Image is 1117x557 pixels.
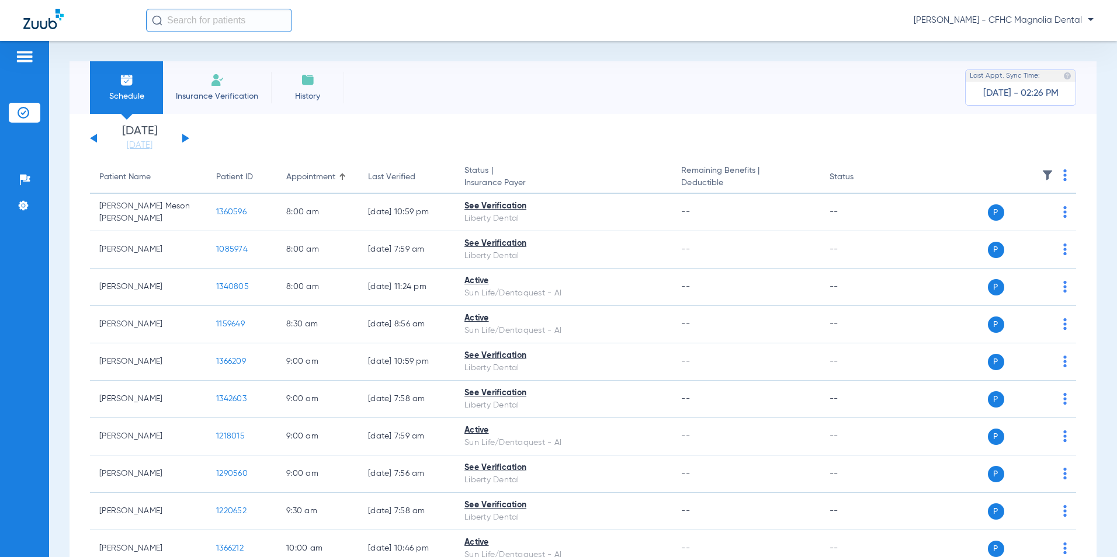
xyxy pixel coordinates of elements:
[464,462,662,474] div: See Verification
[90,231,207,269] td: [PERSON_NAME]
[820,493,899,530] td: --
[216,544,244,552] span: 1366212
[359,455,455,493] td: [DATE] 7:56 AM
[672,161,820,194] th: Remaining Benefits |
[210,73,224,87] img: Manual Insurance Verification
[216,357,246,365] span: 1366209
[464,325,662,337] div: Sun Life/Dentaquest - AI
[1042,169,1053,181] img: filter.svg
[988,279,1004,295] span: P
[464,275,662,287] div: Active
[464,312,662,325] div: Active
[464,213,662,225] div: Liberty Dental
[277,269,359,306] td: 8:00 AM
[988,541,1004,557] span: P
[1063,169,1067,181] img: group-dot-blue.svg
[1063,430,1067,442] img: group-dot-blue.svg
[90,381,207,418] td: [PERSON_NAME]
[152,15,162,26] img: Search Icon
[820,381,899,418] td: --
[1063,281,1067,293] img: group-dot-blue.svg
[368,171,446,183] div: Last Verified
[681,357,690,365] span: --
[359,381,455,418] td: [DATE] 7:58 AM
[359,493,455,530] td: [DATE] 7:58 AM
[464,474,662,486] div: Liberty Dental
[286,171,335,183] div: Appointment
[970,70,1040,82] span: Last Appt. Sync Time:
[368,171,415,183] div: Last Verified
[1063,356,1067,367] img: group-dot-blue.svg
[455,161,672,194] th: Status |
[216,432,245,440] span: 1218015
[15,50,34,64] img: hamburger-icon
[681,283,690,291] span: --
[464,499,662,511] div: See Verification
[464,362,662,374] div: Liberty Dental
[988,242,1004,258] span: P
[359,194,455,231] td: [DATE] 10:59 PM
[464,238,662,250] div: See Verification
[359,418,455,455] td: [DATE] 7:59 AM
[99,171,197,183] div: Patient Name
[1059,501,1117,557] iframe: Chat Widget
[105,126,175,151] li: [DATE]
[464,177,662,189] span: Insurance Payer
[277,231,359,269] td: 8:00 AM
[359,269,455,306] td: [DATE] 11:24 PM
[90,306,207,343] td: [PERSON_NAME]
[23,9,64,29] img: Zuub Logo
[1063,206,1067,218] img: group-dot-blue.svg
[464,537,662,549] div: Active
[277,343,359,381] td: 9:00 AM
[820,231,899,269] td: --
[216,507,247,515] span: 1220652
[90,194,207,231] td: [PERSON_NAME] Meson [PERSON_NAME]
[99,171,151,183] div: Patient Name
[464,250,662,262] div: Liberty Dental
[359,306,455,343] td: [DATE] 8:56 AM
[983,88,1059,99] span: [DATE] - 02:26 PM
[464,424,662,437] div: Active
[286,171,349,183] div: Appointment
[820,269,899,306] td: --
[681,177,810,189] span: Deductible
[216,395,247,403] span: 1342603
[216,208,247,216] span: 1360596
[681,469,690,478] span: --
[120,73,134,87] img: Schedule
[820,194,899,231] td: --
[90,418,207,455] td: [PERSON_NAME]
[172,90,262,102] span: Insurance Verification
[90,493,207,530] td: [PERSON_NAME]
[277,493,359,530] td: 9:30 AM
[359,343,455,381] td: [DATE] 10:59 PM
[681,245,690,253] span: --
[90,269,207,306] td: [PERSON_NAME]
[464,437,662,449] div: Sun Life/Dentaquest - AI
[90,455,207,493] td: [PERSON_NAME]
[820,455,899,493] td: --
[359,231,455,269] td: [DATE] 7:59 AM
[988,316,1004,333] span: P
[277,306,359,343] td: 8:30 AM
[464,511,662,524] div: Liberty Dental
[914,15,1094,26] span: [PERSON_NAME] - CFHC Magnolia Dental
[988,204,1004,221] span: P
[216,245,248,253] span: 1085974
[1063,393,1067,405] img: group-dot-blue.svg
[277,455,359,493] td: 9:00 AM
[1063,318,1067,330] img: group-dot-blue.svg
[99,90,154,102] span: Schedule
[681,507,690,515] span: --
[681,208,690,216] span: --
[988,429,1004,445] span: P
[464,287,662,300] div: Sun Life/Dentaquest - AI
[464,387,662,399] div: See Verification
[464,399,662,412] div: Liberty Dental
[105,140,175,151] a: [DATE]
[277,418,359,455] td: 9:00 AM
[301,73,315,87] img: History
[988,466,1004,482] span: P
[464,350,662,362] div: See Verification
